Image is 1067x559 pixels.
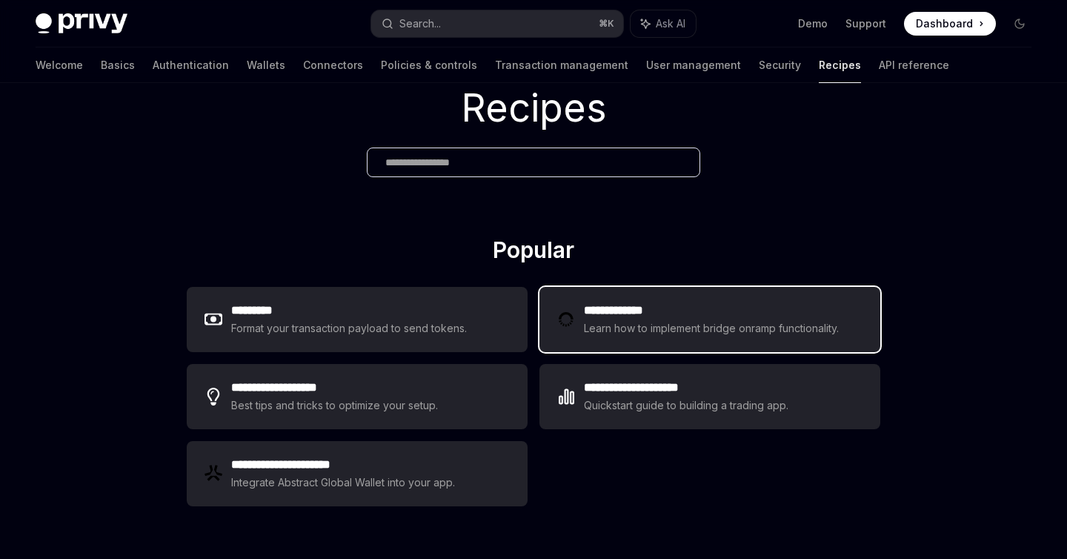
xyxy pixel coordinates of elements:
img: dark logo [36,13,127,34]
div: Format your transaction payload to send tokens. [231,320,468,337]
a: Connectors [303,47,363,83]
div: Quickstart guide to building a trading app. [584,397,789,414]
a: Recipes [819,47,861,83]
a: Transaction management [495,47,628,83]
a: User management [646,47,741,83]
a: Wallets [247,47,285,83]
button: Search...⌘K [371,10,622,37]
a: Policies & controls [381,47,477,83]
div: Learn how to implement bridge onramp functionality. [584,320,843,337]
a: API reference [879,47,949,83]
button: Toggle dark mode [1008,12,1031,36]
div: Best tips and tricks to optimize your setup. [231,397,440,414]
span: Ask AI [656,16,685,31]
div: Integrate Abstract Global Wallet into your app. [231,474,456,492]
a: Basics [101,47,135,83]
a: Security [759,47,801,83]
h2: Popular [187,236,880,269]
a: Demo [798,16,828,31]
a: **** **** ***Learn how to implement bridge onramp functionality. [539,287,880,352]
a: Welcome [36,47,83,83]
span: Dashboard [916,16,973,31]
a: Dashboard [904,12,996,36]
span: ⌘ K [599,18,614,30]
a: **** ****Format your transaction payload to send tokens. [187,287,528,352]
div: Search... [399,15,441,33]
a: Authentication [153,47,229,83]
a: Support [845,16,886,31]
button: Ask AI [631,10,696,37]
